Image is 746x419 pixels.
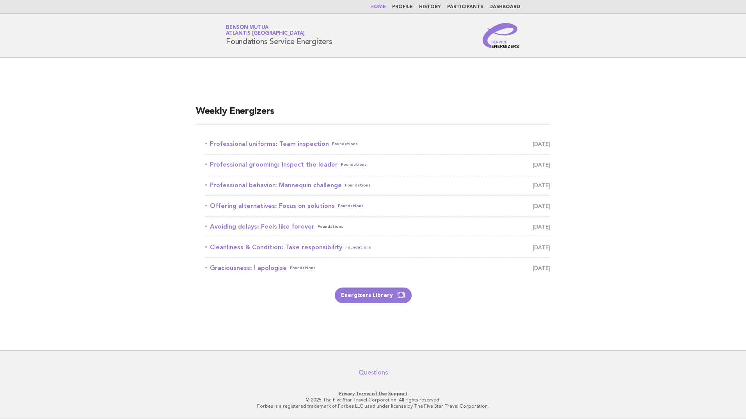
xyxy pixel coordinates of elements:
a: Energizers Library [335,288,412,303]
a: Professional uniforms: Team inspectionFoundations [DATE] [205,138,550,149]
h1: Foundations Service Energizers [226,25,332,46]
a: Graciousness: I apologizeFoundations [DATE] [205,263,550,273]
a: Professional grooming: Inspect the leaderFoundations [DATE] [205,159,550,170]
span: [DATE] [533,159,550,170]
span: [DATE] [533,221,550,232]
a: Profile [392,5,413,9]
span: Foundations [290,263,316,273]
p: · · [134,391,612,397]
p: © 2025 The Five Star Travel Corporation. All rights reserved. [134,397,612,403]
a: Benson MutuaAtlantis [GEOGRAPHIC_DATA] [226,25,305,36]
a: Home [370,5,386,9]
span: Foundations [332,138,358,149]
a: Professional behavior: Mannequin challengeFoundations [DATE] [205,180,550,191]
a: History [419,5,441,9]
a: Participants [447,5,483,9]
a: Dashboard [489,5,520,9]
span: Foundations [345,180,371,191]
a: Cleanliness & Condition: Take responsibilityFoundations [DATE] [205,242,550,253]
span: [DATE] [533,138,550,149]
span: Foundations [318,221,343,232]
img: Service Energizers [483,23,520,48]
span: [DATE] [533,201,550,211]
span: Foundations [345,242,371,253]
h2: Weekly Energizers [196,105,550,124]
span: [DATE] [533,263,550,273]
p: Forbes is a registered trademark of Forbes LLC used under license by The Five Star Travel Corpora... [134,403,612,409]
span: [DATE] [533,180,550,191]
a: Questions [359,369,388,376]
a: Offering alternatives: Focus on solutionsFoundations [DATE] [205,201,550,211]
span: Atlantis [GEOGRAPHIC_DATA] [226,31,305,36]
a: Terms of Use [356,391,387,396]
span: Foundations [341,159,367,170]
a: Avoiding delays: Feels like foreverFoundations [DATE] [205,221,550,232]
a: Support [388,391,407,396]
a: Privacy [339,391,355,396]
span: [DATE] [533,242,550,253]
span: Foundations [338,201,364,211]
